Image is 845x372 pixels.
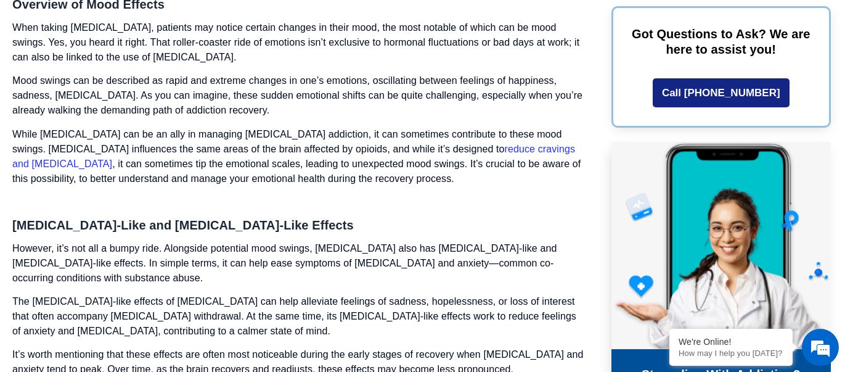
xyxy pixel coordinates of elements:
[679,337,783,347] div: We're Online!
[653,78,790,107] a: Call [PHONE_NUMBER]
[611,142,831,349] img: Online Suboxone Treatment - Opioid Addiction Treatment using phone
[662,88,780,98] span: Call [PHONE_NUMBER]
[12,294,584,339] p: The [MEDICAL_DATA]-like effects of [MEDICAL_DATA] can help alleviate feelings of sadness, hopeles...
[632,27,810,57] p: Got Questions to Ask? We are here to assist you!
[12,20,584,65] p: When taking [MEDICAL_DATA], patients may notice certain changes in their mood, the most notable o...
[12,127,584,186] p: While [MEDICAL_DATA] can be an ally in managing [MEDICAL_DATA] addiction, it can sometimes contri...
[679,349,783,358] p: How may I help you today?
[12,219,584,231] h3: [MEDICAL_DATA]-Like and [MEDICAL_DATA]-Like Effects
[83,65,226,81] div: Chat with us now
[202,6,232,36] div: Minimize live chat window
[12,241,584,286] p: However, it’s not all a bumpy ride. Alongside potential mood swings, [MEDICAL_DATA] also has [MED...
[6,244,235,287] textarea: Type your message and hit 'Enter'
[14,64,32,82] div: Navigation go back
[12,73,584,118] p: Mood swings can be described as rapid and extreme changes in one’s emotions, oscillating between ...
[12,144,575,169] a: reduce cravings and [MEDICAL_DATA]
[71,109,170,234] span: We're online!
